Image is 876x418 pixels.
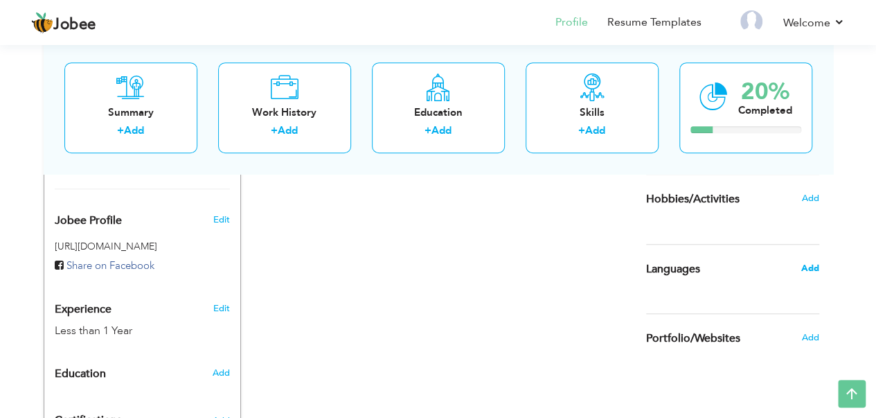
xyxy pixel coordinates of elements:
[383,105,494,120] div: Education
[31,12,53,34] img: jobee.io
[585,124,605,138] a: Add
[31,12,96,34] a: Jobee
[124,124,144,138] a: Add
[783,15,845,31] a: Welcome
[636,314,830,363] div: Share your links of online work
[636,175,830,223] div: Share some of your professional and personal interests.
[801,331,819,344] span: Add
[578,124,585,139] label: +
[55,165,142,177] span: Basic Information
[646,193,740,206] span: Hobbies/Activities
[424,124,431,139] label: +
[213,214,229,226] span: Edit
[55,368,106,381] span: Education
[212,367,229,379] span: Add
[801,192,819,204] span: Add
[55,360,230,387] div: Add your educational degree.
[646,244,819,293] div: Show your familiar languages.
[646,333,740,345] span: Portfolio/Websites
[55,304,111,316] span: Experience
[55,241,230,252] h5: [URL][DOMAIN_NAME]
[53,17,96,33] span: Jobee
[229,105,340,120] div: Work History
[55,215,122,227] span: Jobee Profile
[271,124,278,139] label: +
[278,124,298,138] a: Add
[607,15,701,31] a: Resume Templates
[738,103,792,118] div: Completed
[66,259,154,272] span: Share on Facebook
[44,200,240,234] div: Enhance your career by creating a custom URL for your Jobee public profile.
[738,80,792,103] div: 20%
[537,105,647,120] div: Skills
[740,10,762,33] img: Profile Img
[646,263,700,276] span: Languages
[117,124,124,139] label: +
[213,302,229,315] a: Edit
[801,262,819,275] span: Add
[431,124,452,138] a: Add
[55,323,197,339] div: Less than 1 Year
[75,105,186,120] div: Summary
[555,15,588,31] a: Profile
